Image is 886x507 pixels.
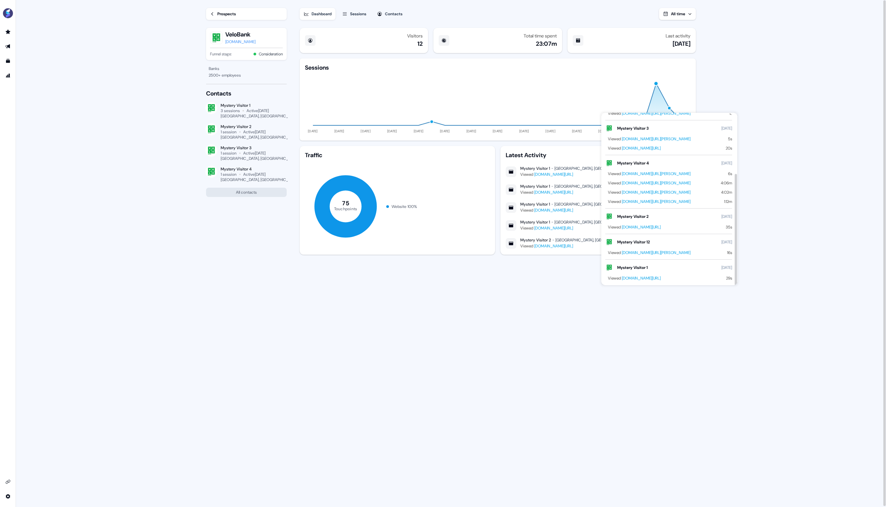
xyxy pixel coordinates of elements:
[622,190,691,195] a: [DOMAIN_NAME][URL][PERSON_NAME]
[3,491,13,502] a: Go to integrations
[659,8,696,20] button: All time
[225,31,256,38] button: VeloBank
[3,41,13,52] a: Go to outbound experience
[534,172,573,177] a: [DOMAIN_NAME][URL]
[3,70,13,81] a: Go to attribution
[554,166,632,171] div: [GEOGRAPHIC_DATA], [GEOGRAPHIC_DATA]
[622,199,691,204] a: [DOMAIN_NAME][URL][PERSON_NAME]
[221,108,240,113] div: 3 sessions
[617,264,648,271] div: Mystery Visitor 1
[671,11,685,17] span: All time
[622,180,691,186] a: [DOMAIN_NAME][URL][PERSON_NAME]
[342,199,349,207] tspan: 75
[617,160,649,166] div: Mystery Visitor 4
[407,33,423,38] div: Visitors
[520,166,550,171] div: Mystery Visitor 1
[721,190,732,195] div: 4:02m
[243,151,265,156] div: Active [DATE]
[520,237,551,243] div: Mystery Visitor 2
[247,108,269,113] div: Active [DATE]
[726,224,732,230] div: 35s
[221,151,237,156] div: 1 session
[605,146,663,151] div: Viewed
[338,8,370,20] button: Sessions
[520,189,632,196] div: Viewed
[312,11,332,17] div: Dashboard
[206,90,287,97] div: Contacts
[721,213,732,220] div: [DATE]
[493,129,503,133] tspan: [DATE]
[726,276,732,281] div: 29s
[721,180,732,186] div: 4:06m
[617,213,649,220] div: Mystery Visitor 2
[622,136,691,142] a: [DOMAIN_NAME][URL][PERSON_NAME]
[308,129,318,133] tspan: [DATE]
[221,135,299,140] div: [GEOGRAPHIC_DATA], [GEOGRAPHIC_DATA]
[534,190,573,195] a: [DOMAIN_NAME][URL]
[622,146,661,151] a: [DOMAIN_NAME][URL]
[221,145,287,151] div: Mystery Visitor 3
[305,151,490,159] div: Traffic
[555,237,633,243] div: [GEOGRAPHIC_DATA], [GEOGRAPHIC_DATA]
[334,206,357,211] tspan: Touchpoints
[334,129,344,133] tspan: [DATE]
[605,276,663,281] div: Viewed
[350,11,366,17] div: Sessions
[414,129,424,133] tspan: [DATE]
[467,129,477,133] tspan: [DATE]
[536,40,557,48] div: 23:07m
[506,151,691,159] div: Latest Activity
[622,276,661,281] a: [DOMAIN_NAME][URL]
[605,199,693,204] div: Viewed
[520,225,632,231] div: Viewed
[3,27,13,37] a: Go to prospects
[3,476,13,487] a: Go to integrations
[519,129,529,133] tspan: [DATE]
[724,199,732,204] div: 1:12m
[572,129,582,133] tspan: [DATE]
[728,171,732,176] div: 6s
[622,224,661,230] a: [DOMAIN_NAME][URL]
[209,72,284,79] div: 2500 + employees
[546,129,555,133] tspan: [DATE]
[520,171,632,178] div: Viewed
[440,129,450,133] tspan: [DATE]
[728,136,732,142] div: 5s
[243,129,265,135] div: Active [DATE]
[721,125,732,132] div: [DATE]
[605,171,693,176] div: Viewed
[221,177,299,182] div: [GEOGRAPHIC_DATA], [GEOGRAPHIC_DATA]
[666,33,691,38] div: Last activity
[605,250,693,255] div: Viewed
[605,180,693,186] div: Viewed
[243,172,265,177] div: Active [DATE]
[3,56,13,66] a: Go to templates
[225,38,256,45] a: [DOMAIN_NAME]
[599,129,609,133] tspan: [DATE]
[622,111,691,116] a: [DOMAIN_NAME][URL][PERSON_NAME]
[622,250,691,255] a: [DOMAIN_NAME][URL][PERSON_NAME]
[221,113,299,119] div: [GEOGRAPHIC_DATA], [GEOGRAPHIC_DATA]
[259,51,283,57] button: Consideration
[300,8,335,20] button: Dashboard
[520,202,550,207] div: Mystery Visitor 1
[605,190,693,195] div: Viewed
[520,184,550,189] div: Mystery Visitor 1
[605,224,663,230] div: Viewed
[520,243,633,249] div: Viewed
[726,146,732,151] div: 20s
[361,129,371,133] tspan: [DATE]
[729,111,732,116] div: 1s
[520,207,632,214] div: Viewed
[554,202,632,207] div: [GEOGRAPHIC_DATA], [GEOGRAPHIC_DATA]
[721,239,732,245] div: [DATE]
[554,220,632,225] div: [GEOGRAPHIC_DATA], [GEOGRAPHIC_DATA]
[221,103,287,108] div: Mystery Visitor 1
[534,243,573,249] a: [DOMAIN_NAME][URL]
[221,124,287,129] div: Mystery Visitor 2
[605,111,693,116] div: Viewed
[721,160,732,166] div: [DATE]
[524,33,557,38] div: Total time spent
[387,129,397,133] tspan: [DATE]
